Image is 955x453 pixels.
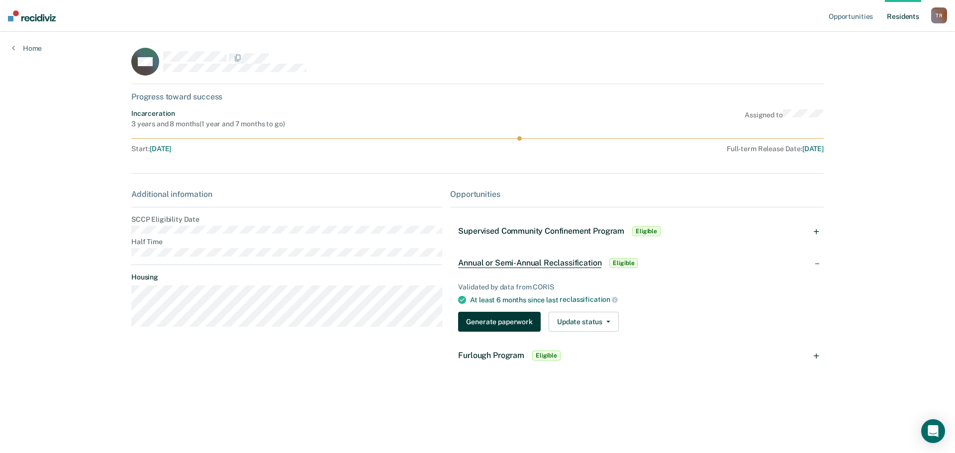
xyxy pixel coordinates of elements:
[931,7,947,23] div: T R
[458,226,624,236] span: Supervised Community Confinement Program
[131,215,442,224] dt: SCCP Eligibility Date
[560,295,618,303] span: reclassification
[450,340,824,371] div: Furlough ProgramEligible
[131,120,285,128] div: 3 years and 8 months ( 1 year and 7 months to go )
[458,312,540,332] button: Generate paperwork
[609,258,638,268] span: Eligible
[451,145,824,153] div: Full-term Release Date :
[458,312,544,332] a: Navigate to form link
[450,215,824,247] div: Supervised Community Confinement ProgramEligible
[450,247,824,279] div: Annual or Semi-Annual ReclassificationEligible
[131,238,442,246] dt: Half Time
[131,273,442,281] dt: Housing
[131,92,824,101] div: Progress toward success
[470,295,816,304] div: At least 6 months since last
[745,109,824,128] div: Assigned to
[458,283,816,291] div: Validated by data from CORIS
[532,351,561,361] span: Eligible
[632,226,661,236] span: Eligible
[12,44,42,53] a: Home
[458,351,524,360] span: Furlough Program
[8,10,56,21] img: Recidiviz
[131,189,442,199] div: Additional information
[131,109,285,118] div: Incarceration
[549,312,619,332] button: Update status
[458,258,601,268] span: Annual or Semi-Annual Reclassification
[921,419,945,443] div: Open Intercom Messenger
[450,189,824,199] div: Opportunities
[802,145,824,153] span: [DATE]
[931,7,947,23] button: TR
[131,145,447,153] div: Start :
[150,145,171,153] span: [DATE]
